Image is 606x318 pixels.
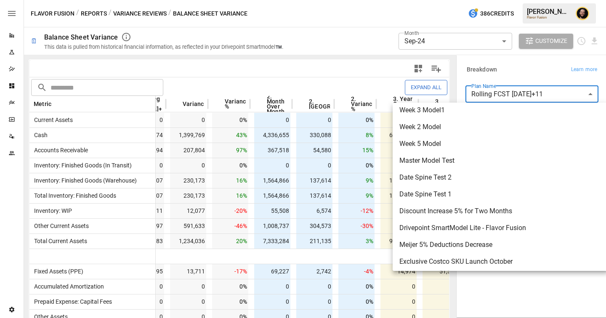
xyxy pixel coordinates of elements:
[399,189,601,199] span: Date Spine Test 1
[399,257,601,267] span: Exclusive Costco SKU Launch October
[399,122,601,132] span: Week 2 Model
[399,223,601,233] span: Drivepoint SmartModel Lite - Flavor Fusion
[399,105,601,115] span: Week 3 Model1
[399,172,601,183] span: Date Spine Test 2
[399,156,601,166] span: Master Model Test
[399,240,601,250] span: Meijer 5% Deductions Decrease
[399,206,601,216] span: Discount Increase 5% for Two Months
[399,139,601,149] span: Week 5 Model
